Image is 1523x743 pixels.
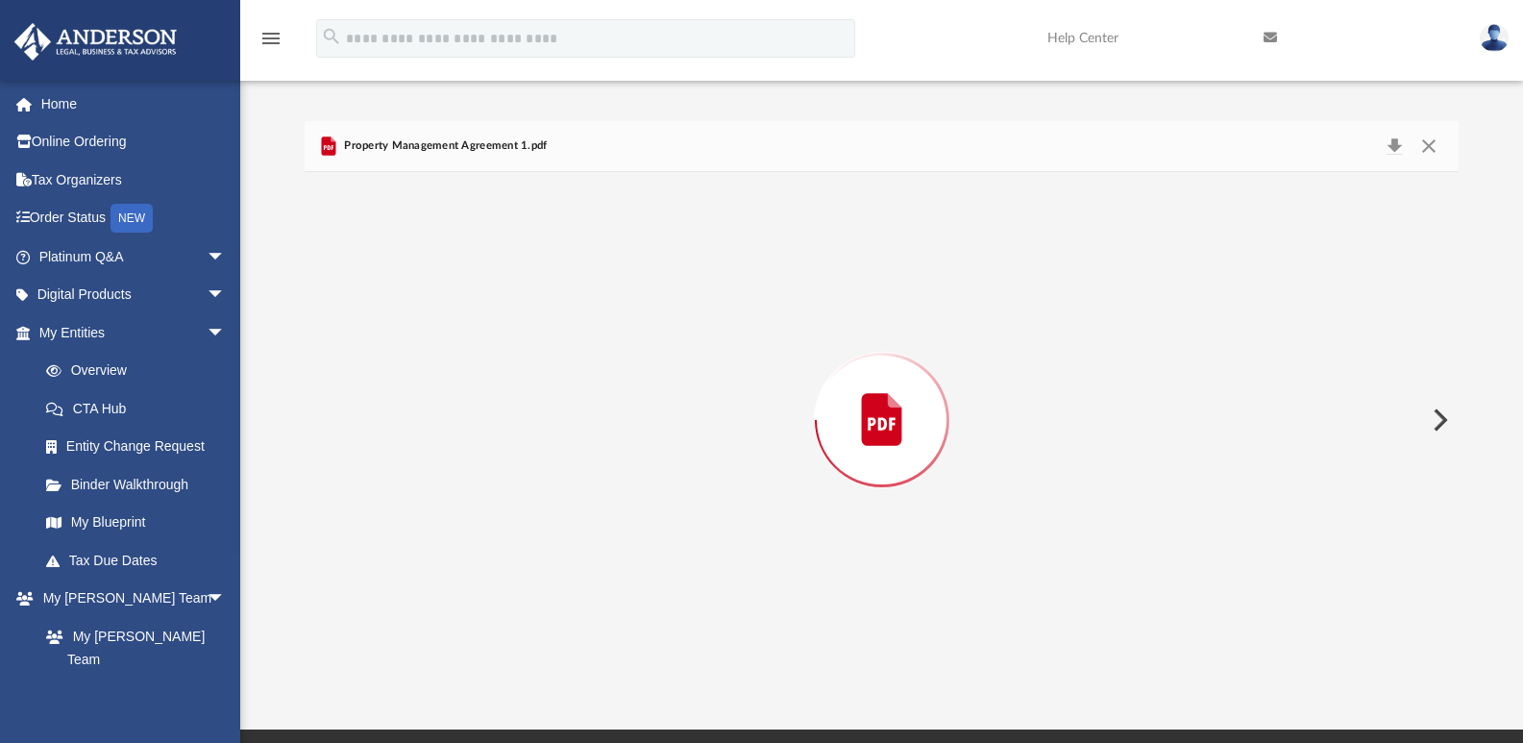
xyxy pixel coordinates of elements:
a: My Blueprint [27,504,245,542]
a: My [PERSON_NAME] Team [27,617,235,679]
img: User Pic [1480,24,1509,52]
a: Platinum Q&Aarrow_drop_down [13,237,255,276]
a: My Entitiesarrow_drop_down [13,313,255,352]
a: Tax Organizers [13,161,255,199]
a: Order StatusNEW [13,199,255,238]
a: Home [13,85,255,123]
a: Binder Walkthrough [27,465,255,504]
span: arrow_drop_down [207,580,245,619]
a: Entity Change Request [27,428,255,466]
img: Anderson Advisors Platinum Portal [9,23,183,61]
a: My [PERSON_NAME] Teamarrow_drop_down [13,580,245,618]
button: Next File [1417,393,1460,447]
a: Overview [27,352,255,390]
a: CTA Hub [27,389,255,428]
div: NEW [111,204,153,233]
a: Digital Productsarrow_drop_down [13,276,255,314]
a: Online Ordering [13,123,255,161]
button: Download [1377,133,1412,160]
span: arrow_drop_down [207,276,245,315]
span: arrow_drop_down [207,313,245,353]
a: Tax Due Dates [27,541,255,580]
button: Close [1412,133,1446,160]
a: menu [259,37,282,50]
span: arrow_drop_down [207,237,245,277]
span: Property Management Agreement 1.pdf [340,137,548,155]
i: menu [259,27,282,50]
i: search [321,26,342,47]
div: Preview [305,121,1460,668]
